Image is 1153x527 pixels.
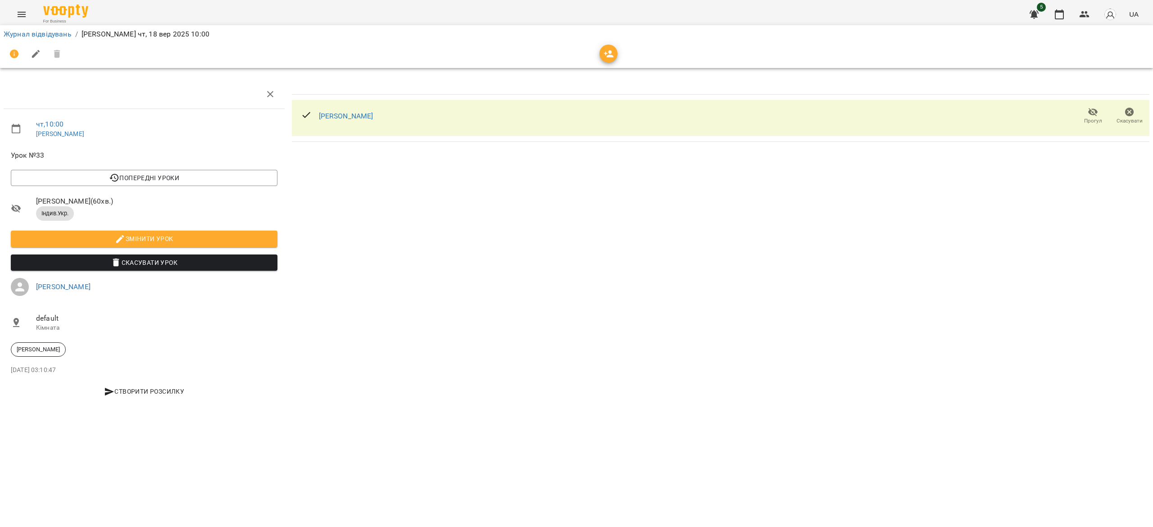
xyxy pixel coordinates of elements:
[36,196,277,207] span: [PERSON_NAME] ( 60 хв. )
[14,386,274,397] span: Створити розсилку
[11,254,277,271] button: Скасувати Урок
[11,366,277,375] p: [DATE] 03:10:47
[1084,117,1102,125] span: Прогул
[36,313,277,324] span: default
[36,130,84,137] a: [PERSON_NAME]
[1111,104,1148,129] button: Скасувати
[11,170,277,186] button: Попередні уроки
[36,120,64,128] a: чт , 10:00
[11,4,32,25] button: Menu
[18,233,270,244] span: Змінити урок
[11,345,65,354] span: [PERSON_NAME]
[11,150,277,161] span: Урок №33
[18,257,270,268] span: Скасувати Урок
[4,30,72,38] a: Журнал відвідувань
[1104,8,1117,21] img: avatar_s.png
[1126,6,1142,23] button: UA
[36,323,277,332] p: Кімната
[1117,117,1143,125] span: Скасувати
[4,29,1149,40] nav: breadcrumb
[11,342,66,357] div: [PERSON_NAME]
[43,5,88,18] img: Voopty Logo
[1129,9,1139,19] span: UA
[1075,104,1111,129] button: Прогул
[319,112,373,120] a: [PERSON_NAME]
[18,173,270,183] span: Попередні уроки
[36,209,74,218] span: Індив.Укр.
[43,18,88,24] span: For Business
[1037,3,1046,12] span: 5
[11,383,277,400] button: Створити розсилку
[11,231,277,247] button: Змінити урок
[75,29,78,40] li: /
[36,282,91,291] a: [PERSON_NAME]
[82,29,209,40] p: [PERSON_NAME] чт, 18 вер 2025 10:00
